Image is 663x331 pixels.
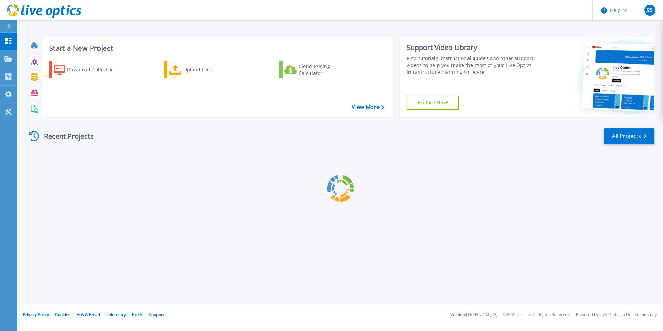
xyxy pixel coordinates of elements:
a: View More [352,104,384,110]
a: Telemetry [106,312,126,317]
a: Privacy Policy [23,312,49,317]
a: Cookies [55,312,70,317]
span: SS [646,7,653,13]
a: Ads & Email [77,312,100,317]
li: Version: [TECHNICAL_ID] [450,313,497,317]
a: EULA [132,312,143,317]
a: Explore Now! [407,96,459,110]
div: Cloud Pricing Calculator [299,63,354,77]
a: Support [149,312,164,317]
div: Find tutorials, instructional guides and other support videos to help you make the most of your L... [407,55,536,76]
div: Recent Projects [27,128,103,145]
h3: Start a New Project [49,44,384,52]
div: Support Video Library [407,43,536,52]
a: Upload Files [164,61,242,78]
div: Download Collector [67,63,122,77]
a: All Projects [604,128,654,144]
a: Download Collector [49,61,127,78]
li: © 2025 Dell Inc. All Rights Reserved [503,313,570,317]
a: Cloud Pricing Calculator [279,61,357,78]
li: Powered by Live Optics, a Dell Technology [576,313,657,317]
div: Upload Files [183,63,239,77]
